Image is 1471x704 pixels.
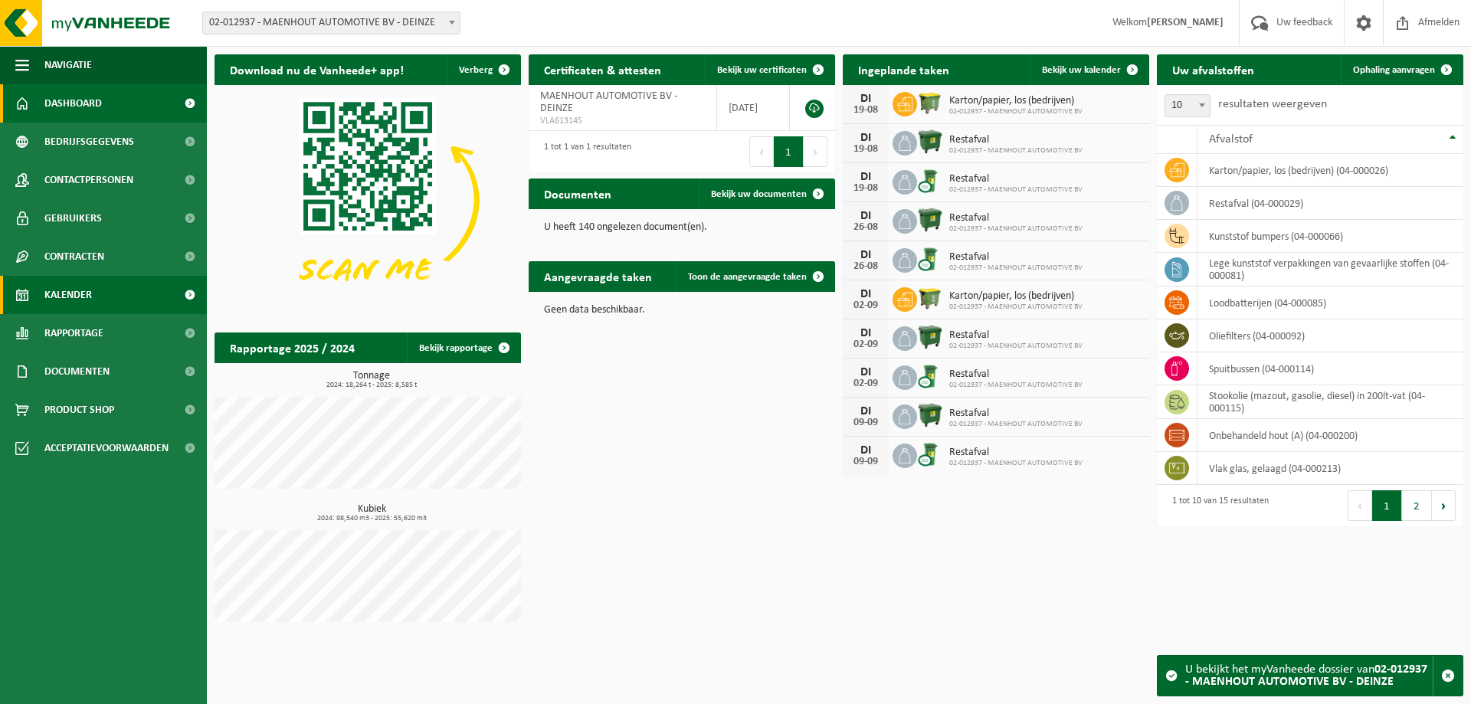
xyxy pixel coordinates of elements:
[688,272,807,282] span: Toon de aangevraagde taken
[1030,54,1148,85] a: Bekijk uw kalender
[917,90,943,116] img: WB-1100-HPE-GN-50
[1157,54,1270,84] h2: Uw afvalstoffen
[850,327,881,339] div: DI
[949,408,1083,420] span: Restafval
[949,459,1083,468] span: 02-012937 - MAENHOUT AUTOMOTIVE BV
[717,85,790,131] td: [DATE]
[850,144,881,155] div: 19-08
[949,368,1083,381] span: Restafval
[44,352,110,391] span: Documenten
[407,332,519,363] a: Bekijk rapportage
[949,134,1083,146] span: Restafval
[447,54,519,85] button: Verberg
[843,54,965,84] h2: Ingeplande taken
[949,329,1083,342] span: Restafval
[1165,95,1210,116] span: 10
[1185,656,1433,696] div: U bekijkt het myVanheede dossier van
[917,285,943,311] img: WB-1100-HPE-GN-50
[215,332,370,362] h2: Rapportage 2025 / 2024
[1197,452,1463,485] td: vlak glas, gelaagd (04-000213)
[1209,133,1253,146] span: Afvalstof
[949,290,1083,303] span: Karton/papier, los (bedrijven)
[850,417,881,428] div: 09-09
[1402,490,1432,521] button: 2
[850,132,881,144] div: DI
[717,65,807,75] span: Bekijk uw certificaten
[850,210,881,222] div: DI
[215,54,419,84] h2: Download nu de Vanheede+ app!
[1147,17,1224,28] strong: [PERSON_NAME]
[711,189,807,199] span: Bekijk uw documenten
[850,183,881,194] div: 19-08
[917,441,943,467] img: WB-0240-CU
[1341,54,1462,85] a: Ophaling aanvragen
[215,85,521,315] img: Download de VHEPlus App
[917,168,943,194] img: WB-0240-CU
[1348,490,1372,521] button: Previous
[540,115,705,127] span: VLA613145
[917,324,943,350] img: WB-1100-HPE-GN-01
[1197,352,1463,385] td: spuitbussen (04-000114)
[459,65,493,75] span: Verberg
[202,11,460,34] span: 02-012937 - MAENHOUT AUTOMOTIVE BV - DEINZE
[44,314,103,352] span: Rapportage
[705,54,834,85] a: Bekijk uw certificaten
[850,222,881,233] div: 26-08
[1197,253,1463,287] td: lege kunststof verpakkingen van gevaarlijke stoffen (04-000081)
[850,288,881,300] div: DI
[529,178,627,208] h2: Documenten
[850,405,881,417] div: DI
[917,207,943,233] img: WB-1100-HPE-GN-01
[749,136,774,167] button: Previous
[544,222,820,233] p: U heeft 140 ongelezen document(en).
[1165,489,1269,522] div: 1 tot 10 van 15 resultaten
[850,171,881,183] div: DI
[850,378,881,389] div: 02-09
[949,303,1083,312] span: 02-012937 - MAENHOUT AUTOMOTIVE BV
[949,251,1083,264] span: Restafval
[699,178,834,209] a: Bekijk uw documenten
[222,381,521,389] span: 2024: 18,264 t - 2025: 8,585 t
[529,54,677,84] h2: Certificaten & attesten
[203,12,460,34] span: 02-012937 - MAENHOUT AUTOMOTIVE BV - DEINZE
[949,107,1083,116] span: 02-012937 - MAENHOUT AUTOMOTIVE BV
[804,136,827,167] button: Next
[1197,187,1463,220] td: restafval (04-000029)
[949,185,1083,195] span: 02-012937 - MAENHOUT AUTOMOTIVE BV
[222,515,521,522] span: 2024: 98,540 m3 - 2025: 55,620 m3
[949,173,1083,185] span: Restafval
[1197,287,1463,319] td: loodbatterijen (04-000085)
[1197,220,1463,253] td: kunststof bumpers (04-000066)
[774,136,804,167] button: 1
[44,199,102,237] span: Gebruikers
[44,237,104,276] span: Contracten
[917,363,943,389] img: WB-0240-CU
[917,246,943,272] img: WB-0240-CU
[1218,98,1327,110] label: resultaten weergeven
[222,371,521,389] h3: Tonnage
[44,123,134,161] span: Bedrijfsgegevens
[544,305,820,316] p: Geen data beschikbaar.
[44,84,102,123] span: Dashboard
[850,261,881,272] div: 26-08
[1185,663,1427,688] strong: 02-012937 - MAENHOUT AUTOMOTIVE BV - DEINZE
[1197,419,1463,452] td: onbehandeld hout (A) (04-000200)
[917,129,943,155] img: WB-1100-HPE-GN-01
[949,381,1083,390] span: 02-012937 - MAENHOUT AUTOMOTIVE BV
[949,212,1083,224] span: Restafval
[540,90,677,114] span: MAENHOUT AUTOMOTIVE BV - DEINZE
[850,300,881,311] div: 02-09
[850,93,881,105] div: DI
[44,391,114,429] span: Product Shop
[44,46,92,84] span: Navigatie
[1165,94,1211,117] span: 10
[676,261,834,292] a: Toon de aangevraagde taken
[536,135,631,169] div: 1 tot 1 van 1 resultaten
[949,95,1083,107] span: Karton/papier, los (bedrijven)
[850,249,881,261] div: DI
[1197,154,1463,187] td: karton/papier, los (bedrijven) (04-000026)
[529,261,667,291] h2: Aangevraagde taken
[917,402,943,428] img: WB-1100-HPE-GN-01
[1197,319,1463,352] td: oliefilters (04-000092)
[44,276,92,314] span: Kalender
